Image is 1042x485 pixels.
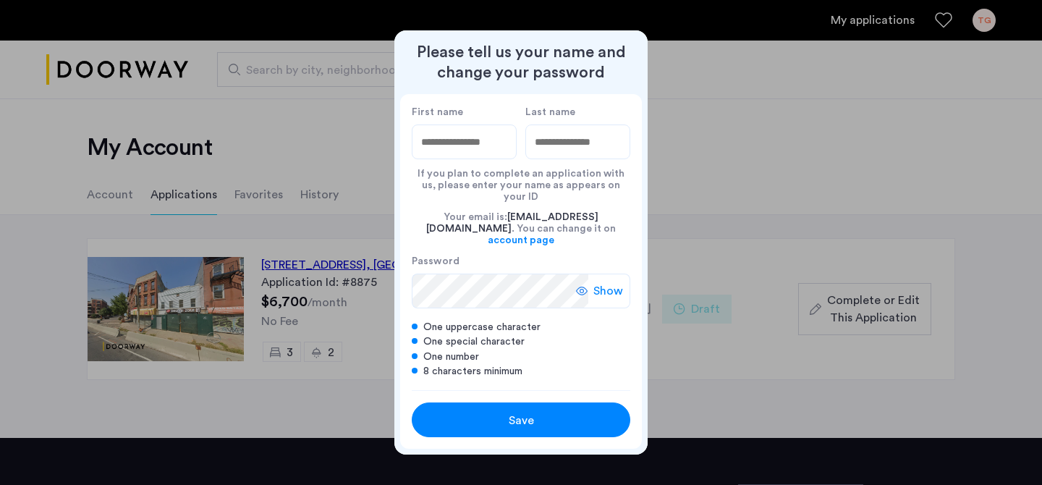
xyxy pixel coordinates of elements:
[412,159,630,203] div: If you plan to complete an application with us, please enter your name as appears on your ID
[412,203,630,255] div: Your email is: . You can change it on
[525,106,630,119] label: Last name
[412,350,630,364] div: One number
[412,364,630,379] div: 8 characters minimum
[412,255,588,268] label: Password
[412,320,630,334] div: One uppercase character
[412,106,517,119] label: First name
[412,334,630,349] div: One special character
[412,402,630,437] button: button
[400,42,642,83] h2: Please tell us your name and change your password
[488,235,554,246] a: account page
[509,412,534,429] span: Save
[593,282,623,300] span: Show
[426,212,598,234] span: [EMAIL_ADDRESS][DOMAIN_NAME]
